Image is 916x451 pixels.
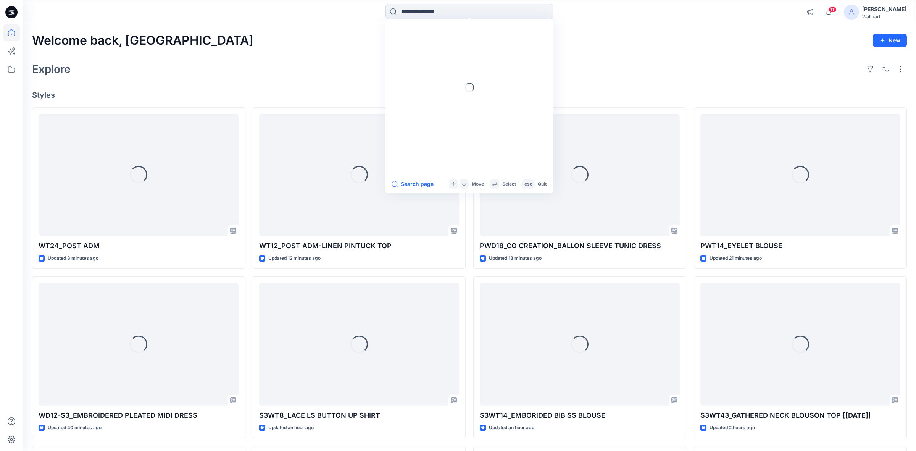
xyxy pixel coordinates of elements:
p: WT24_POST ADM [39,241,239,251]
p: Updated 2 hours ago [710,424,755,432]
p: Updated 12 minutes ago [268,254,321,262]
h2: Explore [32,63,71,75]
h4: Styles [32,91,907,100]
p: WT12_POST ADM-LINEN PINTUCK TOP [259,241,459,251]
span: 11 [828,6,837,13]
svg: avatar [848,9,855,15]
p: PWT14_EYELET BLOUSE [700,241,900,251]
p: Updated 40 minutes ago [48,424,102,432]
p: Updated an hour ago [268,424,314,432]
p: S3WT8_LACE LS BUTTON UP SHIRT [259,410,459,421]
p: Move [472,180,484,188]
p: Updated 3 minutes ago [48,254,98,262]
p: S3WT43_GATHERED NECK BLOUSON TOP [[DATE]] [700,410,900,421]
button: Search page [392,179,434,189]
p: Quit [538,180,547,188]
p: esc [524,180,532,188]
p: S3WT14_EMBORIDED BIB SS BLOUSE [480,410,680,421]
p: Updated 21 minutes ago [710,254,762,262]
p: PWD18_CO CREATION_BALLON SLEEVE TUNIC DRESS [480,241,680,251]
p: Updated an hour ago [489,424,534,432]
p: Updated 18 minutes ago [489,254,542,262]
p: Select [502,180,516,188]
p: WD12-S3_EMBROIDERED PLEATED MIDI DRESS [39,410,239,421]
div: [PERSON_NAME] [862,5,906,14]
button: New [873,34,907,47]
h2: Welcome back, [GEOGRAPHIC_DATA] [32,34,253,48]
div: Walmart [862,14,906,19]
